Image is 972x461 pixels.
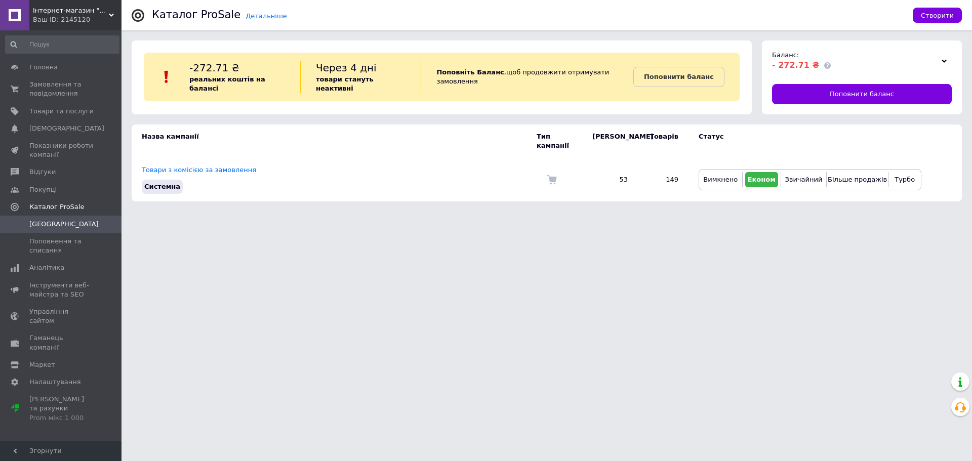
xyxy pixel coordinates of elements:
a: Товари з комісією за замовлення [142,166,256,174]
span: Замовлення та повідомлення [29,80,94,98]
img: :exclamation: [159,69,174,85]
span: Інтернет-магазин "CHINA Лавка" [33,6,109,15]
td: Назва кампанії [132,124,537,158]
span: - 272.71 ₴ [772,60,819,70]
span: -272.71 ₴ [189,62,239,74]
td: [PERSON_NAME] [582,124,638,158]
button: Вимкнено [702,172,740,187]
span: Баланс: [772,51,799,59]
div: Prom мікс 1 000 [29,413,94,423]
span: Аналітика [29,263,64,272]
span: Турбо [895,176,915,183]
button: Звичайний [784,172,824,187]
span: Поповнити баланс [830,90,894,99]
span: Налаштування [29,378,81,387]
span: [DEMOGRAPHIC_DATA] [29,124,104,133]
td: Товарів [638,124,688,158]
b: реальних коштів на балансі [189,75,265,92]
div: Ваш ID: 2145120 [33,15,121,24]
span: Звичайний [785,176,822,183]
td: Статус [688,124,921,158]
td: 53 [582,158,638,201]
img: Комісія за замовлення [547,175,557,185]
a: Поповнити баланс [633,67,724,87]
span: Управління сайтом [29,307,94,325]
span: Системна [144,183,180,190]
td: Тип кампанії [537,124,582,158]
button: Більше продажів [829,172,885,187]
b: Поповнити баланс [644,73,714,80]
span: Економ [748,176,776,183]
span: Головна [29,63,58,72]
td: 149 [638,158,688,201]
span: Створити [921,12,954,19]
span: Вимкнено [703,176,738,183]
b: товари стануть неактивні [316,75,374,92]
span: Через 4 дні [316,62,377,74]
input: Пошук [5,35,119,54]
span: [GEOGRAPHIC_DATA] [29,220,99,229]
b: Поповніть Баланс [436,68,504,76]
span: Більше продажів [828,176,887,183]
span: Маркет [29,360,55,369]
button: Створити [913,8,962,23]
span: Гаманець компанії [29,333,94,352]
span: Інструменти веб-майстра та SEO [29,281,94,299]
span: Товари та послуги [29,107,94,116]
button: Турбо [891,172,918,187]
div: , щоб продовжити отримувати замовлення [421,61,633,93]
span: Покупці [29,185,57,194]
span: Показники роботи компанії [29,141,94,159]
span: Відгуки [29,167,56,177]
div: Каталог ProSale [152,10,240,20]
button: Економ [745,172,778,187]
a: Детальніше [246,12,287,20]
a: Поповнити баланс [772,84,952,104]
span: [PERSON_NAME] та рахунки [29,395,94,423]
span: Поповнення та списання [29,237,94,255]
span: Каталог ProSale [29,202,84,212]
